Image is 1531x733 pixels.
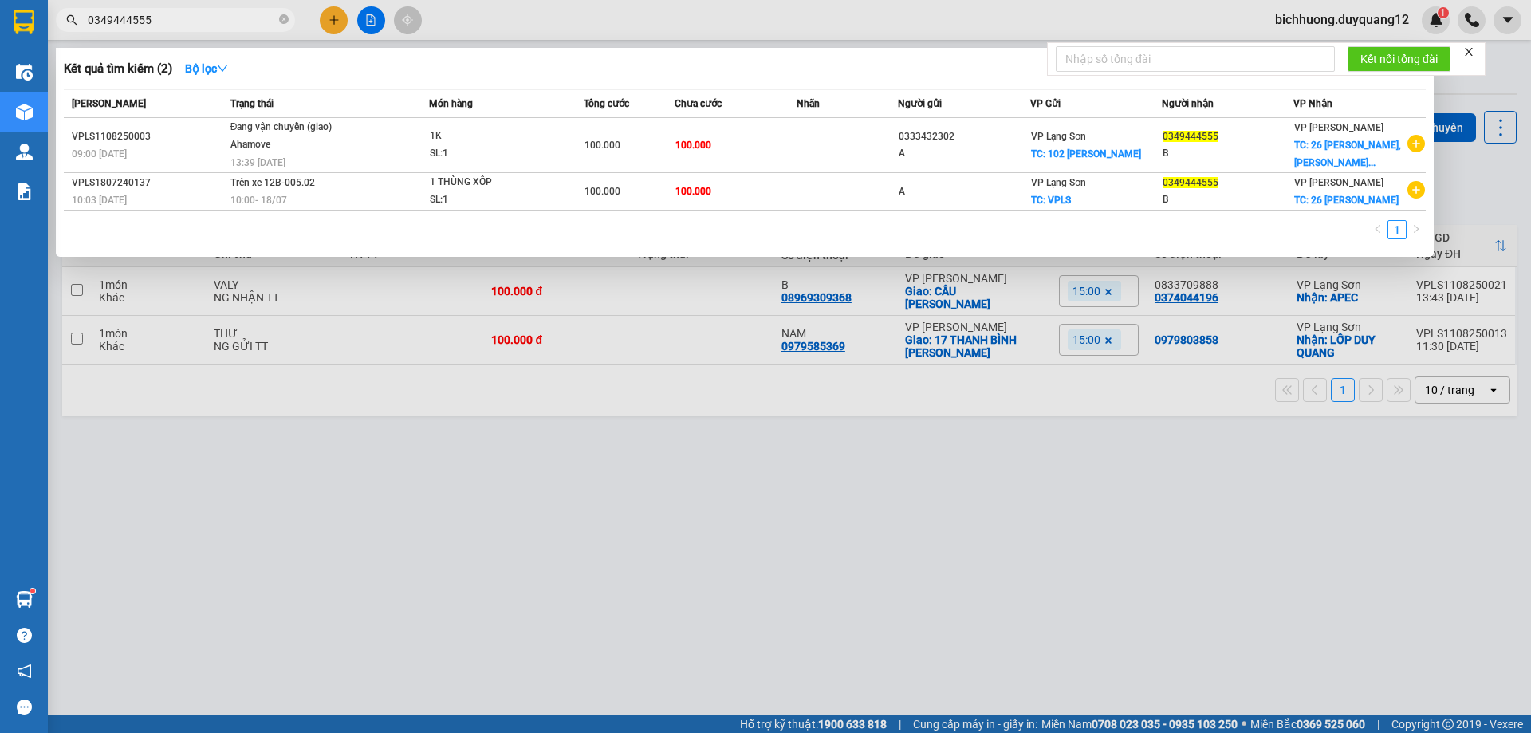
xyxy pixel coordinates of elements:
span: TC: 26 [PERSON_NAME] [1294,195,1399,206]
strong: Bộ lọc [185,62,228,75]
span: 10:03 [DATE] [72,195,127,206]
span: 100.000 [584,140,620,151]
span: 100.000 [675,140,711,151]
span: question-circle [17,628,32,643]
span: 13:39 [DATE] [230,157,285,168]
span: Kết nối tổng đài [1360,50,1438,68]
span: 100.000 [584,186,620,197]
a: 1 [1388,221,1406,238]
img: warehouse-icon [16,591,33,608]
span: Trên xe 12B-005.02 [230,177,315,188]
div: B [1163,191,1293,208]
span: VP Gửi [1030,98,1061,109]
li: 1 [1387,220,1407,239]
input: Tìm tên, số ĐT hoặc mã đơn [88,11,276,29]
div: SL: 1 [430,145,549,163]
span: Người gửi [898,98,942,109]
span: message [17,700,32,715]
span: VP [PERSON_NAME] [1294,122,1383,133]
div: SL: 1 [430,191,549,209]
div: 1 THÙNG XỐP [430,174,549,191]
span: 100.000 [675,186,711,197]
button: left [1368,220,1387,239]
div: A [899,183,1029,200]
span: TC: VPLS [1031,195,1071,206]
div: VPLS1108250003 [72,128,226,145]
li: Next Page [1407,220,1426,239]
span: [PERSON_NAME] [72,98,146,109]
span: Trạng thái [230,98,274,109]
sup: 1 [30,589,35,593]
span: Nhãn [797,98,820,109]
span: 09:00 [DATE] [72,148,127,160]
span: TC: 26 [PERSON_NAME],[PERSON_NAME]... [1294,140,1401,168]
span: left [1373,224,1383,234]
span: VP Lạng Sơn [1031,131,1086,142]
span: 0349444555 [1163,131,1218,142]
span: Tổng cước [584,98,629,109]
div: A [899,145,1029,162]
span: down [217,63,228,74]
span: VP Lạng Sơn [1031,177,1086,188]
div: 0333432302 [899,128,1029,145]
span: close [1463,46,1474,57]
img: solution-icon [16,183,33,200]
div: 1K [430,128,549,145]
img: warehouse-icon [16,64,33,81]
span: plus-circle [1407,181,1425,199]
img: warehouse-icon [16,144,33,160]
h3: Kết quả tìm kiếm ( 2 ) [64,61,172,77]
span: plus-circle [1407,135,1425,152]
span: Người nhận [1162,98,1214,109]
img: warehouse-icon [16,104,33,120]
span: search [66,14,77,26]
li: Previous Page [1368,220,1387,239]
span: 0349444555 [1163,177,1218,188]
span: notification [17,664,32,679]
span: close-circle [279,14,289,24]
div: Ahamove [230,136,350,154]
span: VP [PERSON_NAME] [1294,177,1383,188]
input: Nhập số tổng đài [1056,46,1335,72]
span: Chưa cước [675,98,722,109]
img: logo-vxr [14,10,34,34]
div: B [1163,145,1293,162]
span: 10:00 - 18/07 [230,195,287,206]
span: TC: 102 [PERSON_NAME] [1031,148,1141,160]
button: right [1407,220,1426,239]
button: Kết nối tổng đài [1348,46,1450,72]
div: Đang vận chuyển (giao) [230,119,350,136]
span: right [1411,224,1421,234]
span: close-circle [279,13,289,28]
div: VPLS1807240137 [72,175,226,191]
span: VP Nhận [1293,98,1332,109]
span: Món hàng [429,98,473,109]
button: Bộ lọcdown [172,56,241,81]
